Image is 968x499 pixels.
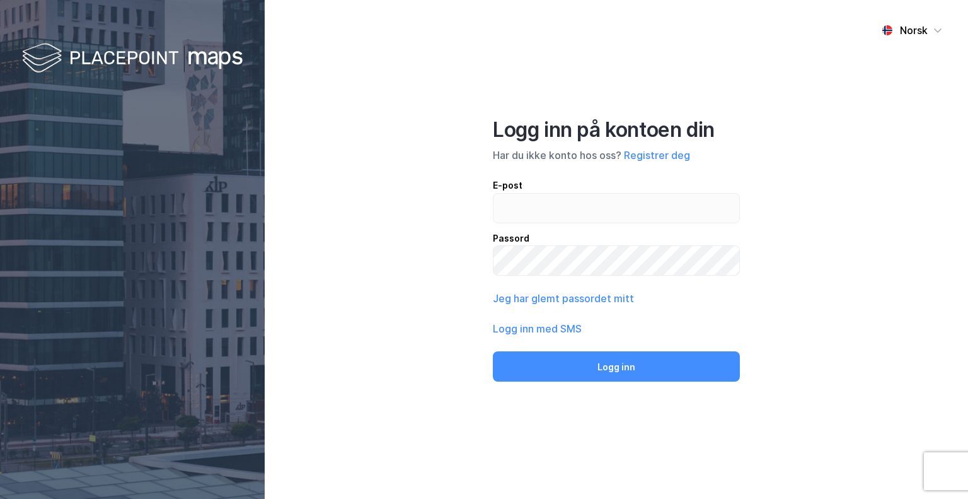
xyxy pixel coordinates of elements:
[493,231,740,246] div: Passord
[493,291,634,306] button: Jeg har glemt passordet mitt
[624,148,690,163] button: Registrer deg
[493,117,740,143] div: Logg inn på kontoen din
[493,148,740,163] div: Har du ikke konto hos oss?
[900,23,928,38] div: Norsk
[22,40,243,78] img: logo-white.f07954bde2210d2a523dddb988cd2aa7.svg
[493,351,740,382] button: Logg inn
[493,178,740,193] div: E-post
[493,321,582,336] button: Logg inn med SMS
